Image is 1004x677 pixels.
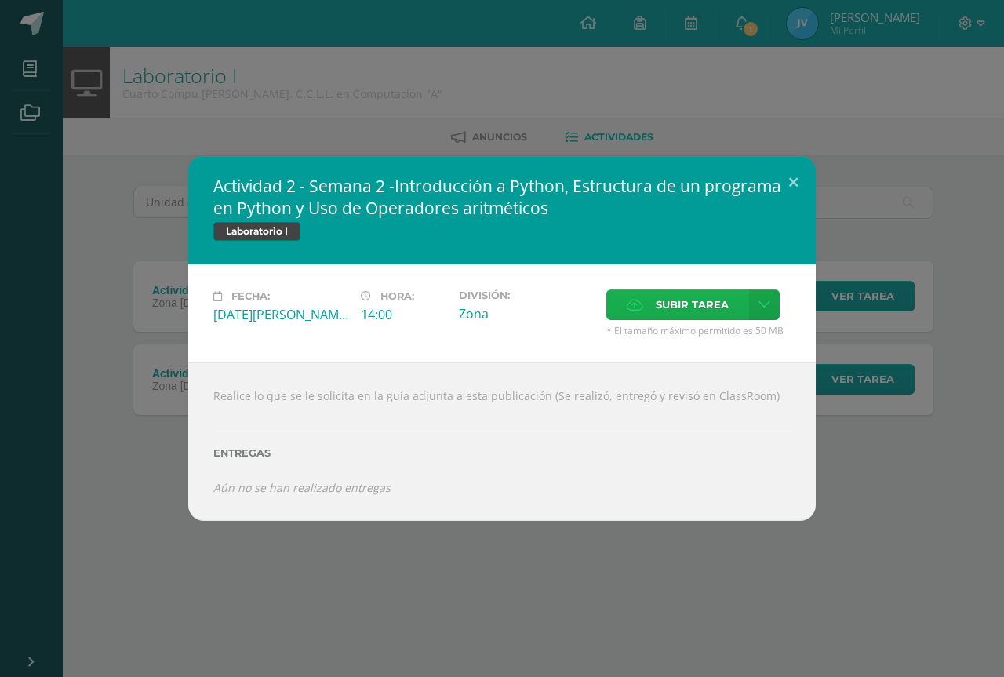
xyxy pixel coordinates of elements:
div: 14:00 [361,306,446,323]
span: * El tamaño máximo permitido es 50 MB [606,324,791,337]
i: Aún no se han realizado entregas [213,480,391,495]
div: Zona [459,305,594,322]
div: Realice lo que se le solicita en la guía adjunta a esta publicación (Se realizó, entregó y revisó... [188,362,816,521]
span: Fecha: [231,290,270,302]
span: Laboratorio I [213,222,300,241]
label: División: [459,289,594,301]
div: [DATE][PERSON_NAME] [213,306,348,323]
label: Entregas [213,447,791,459]
button: Close (Esc) [771,156,816,209]
span: Subir tarea [656,290,729,319]
span: Hora: [380,290,414,302]
h2: Actividad 2 - Semana 2 -Introducción a Python, Estructura de un programa en Python y Uso de Opera... [213,175,791,219]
